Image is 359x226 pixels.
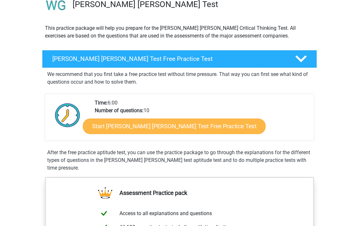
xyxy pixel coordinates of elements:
a: [PERSON_NAME] [PERSON_NAME] Test Free Practice Test [39,50,320,68]
div: After the free practice aptitude test, you can use the practice package to go through the explana... [45,149,314,172]
h4: [PERSON_NAME] [PERSON_NAME] Test Free Practice Test [52,55,285,63]
p: We recommend that you first take a free practice test without time pressure. That way you can fir... [47,71,312,86]
a: Start [PERSON_NAME] [PERSON_NAME] Test Free Practice Test [83,119,266,134]
div: 6:00 10 [90,99,314,141]
b: Number of questions: [95,107,144,113]
p: This practice package will help you prepare for the [PERSON_NAME] [PERSON_NAME] Critical Thinking... [45,24,314,40]
img: Clock [51,99,84,131]
b: Time: [95,100,108,106]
